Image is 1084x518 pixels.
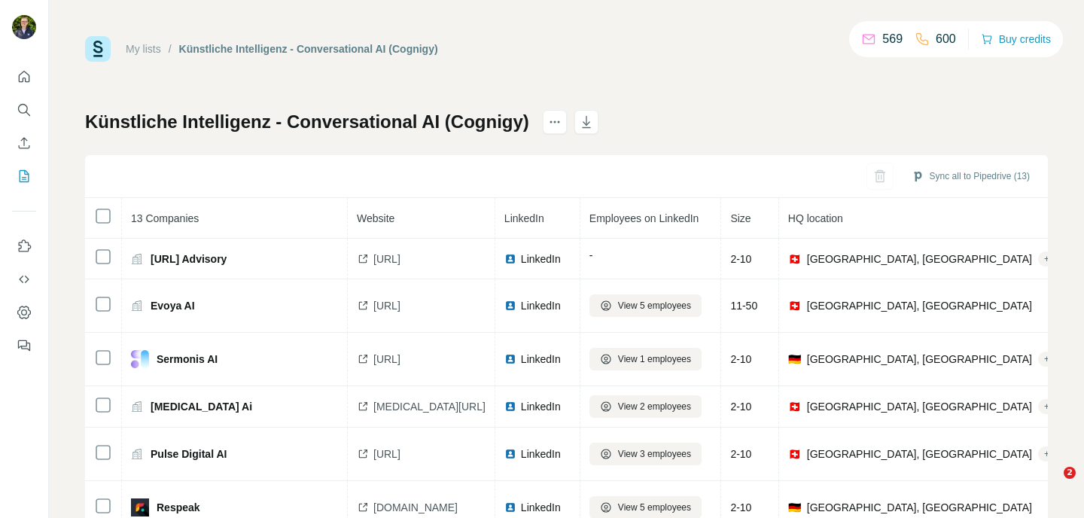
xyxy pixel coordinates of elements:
span: 11-50 [730,300,757,312]
span: [GEOGRAPHIC_DATA], [GEOGRAPHIC_DATA] [807,251,1032,267]
span: LinkedIn [521,399,561,414]
button: Buy credits [981,29,1051,50]
h1: Künstliche Intelligenz - Conversational AI (Cognigy) [85,110,529,134]
span: View 3 employees [618,447,691,461]
span: [URL] [373,251,400,267]
div: Künstliche Intelligenz - Conversational AI (Cognigy) [179,41,438,56]
a: My lists [126,43,161,55]
span: [GEOGRAPHIC_DATA], [GEOGRAPHIC_DATA] [807,446,1032,462]
button: Use Surfe on LinkedIn [12,233,36,260]
span: [GEOGRAPHIC_DATA], [GEOGRAPHIC_DATA] [807,399,1032,414]
span: - [589,249,593,261]
button: Sync all to Pipedrive (13) [901,165,1040,187]
p: 600 [936,30,956,48]
span: 2-10 [730,501,751,513]
div: + 3 [1038,447,1061,461]
div: + 1 [1038,252,1061,266]
span: Evoya AI [151,298,195,313]
img: LinkedIn logo [504,401,516,413]
iframe: Intercom live chat [1033,467,1069,503]
button: Search [12,96,36,123]
span: [URL] [373,446,400,462]
span: [URL] [373,298,400,313]
span: View 1 employees [618,352,691,366]
span: [URL] Advisory [151,251,227,267]
button: View 2 employees [589,395,702,418]
button: View 3 employees [589,443,702,465]
button: Dashboard [12,299,36,326]
button: My lists [12,163,36,190]
span: [DOMAIN_NAME] [373,500,458,515]
span: LinkedIn [521,298,561,313]
button: View 1 employees [589,348,702,370]
span: [MEDICAL_DATA][URL] [373,399,486,414]
span: [GEOGRAPHIC_DATA], [GEOGRAPHIC_DATA] [807,500,1032,515]
button: Feedback [12,332,36,359]
span: HQ location [788,212,843,224]
span: 2-10 [730,253,751,265]
span: LinkedIn [521,251,561,267]
span: LinkedIn [521,500,561,515]
span: View 5 employees [618,501,691,514]
span: Sermonis AI [157,352,218,367]
span: 2-10 [730,401,751,413]
span: View 5 employees [618,299,691,312]
span: 2-10 [730,448,751,460]
span: LinkedIn [504,212,544,224]
span: 🇨🇭 [788,399,801,414]
img: LinkedIn logo [504,253,516,265]
button: Quick start [12,63,36,90]
img: company-logo [131,498,149,516]
span: Pulse Digital AI [151,446,227,462]
span: LinkedIn [521,352,561,367]
span: 🇨🇭 [788,446,801,462]
li: / [169,41,172,56]
span: 2 [1064,467,1076,479]
span: 🇩🇪 [788,500,801,515]
button: actions [543,110,567,134]
span: [GEOGRAPHIC_DATA], [GEOGRAPHIC_DATA] [807,298,1032,313]
img: Surfe Logo [85,36,111,62]
span: View 2 employees [618,400,691,413]
span: [MEDICAL_DATA] Ai [151,399,252,414]
p: 569 [882,30,903,48]
span: 13 Companies [131,212,199,224]
button: Use Surfe API [12,266,36,293]
img: LinkedIn logo [504,353,516,365]
span: LinkedIn [521,446,561,462]
img: LinkedIn logo [504,300,516,312]
span: Respeak [157,500,200,515]
img: Avatar [12,15,36,39]
span: 🇨🇭 [788,251,801,267]
div: + 7 [1038,400,1061,413]
button: View 5 employees [589,294,702,317]
span: [GEOGRAPHIC_DATA], [GEOGRAPHIC_DATA] [807,352,1032,367]
img: LinkedIn logo [504,501,516,513]
img: LinkedIn logo [504,448,516,460]
span: 2-10 [730,353,751,365]
button: Enrich CSV [12,129,36,157]
span: Employees on LinkedIn [589,212,699,224]
span: 🇨🇭 [788,298,801,313]
img: company-logo [131,350,149,368]
span: [URL] [373,352,400,367]
span: 🇩🇪 [788,352,801,367]
div: + 2 [1038,352,1061,366]
span: Website [357,212,394,224]
span: Size [730,212,751,224]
